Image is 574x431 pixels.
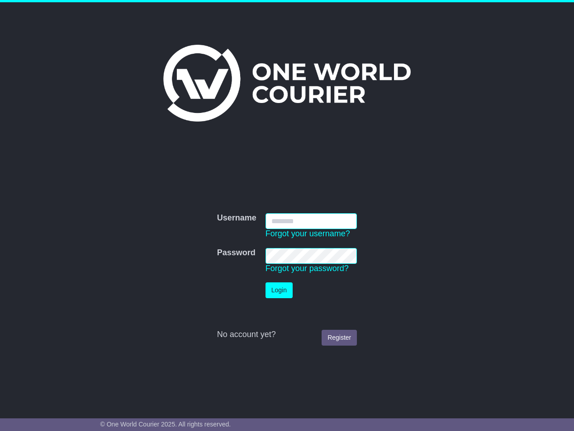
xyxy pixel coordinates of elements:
[100,421,231,428] span: © One World Courier 2025. All rights reserved.
[266,282,293,298] button: Login
[266,264,349,273] a: Forgot your password?
[217,213,256,223] label: Username
[322,330,357,346] a: Register
[163,45,410,122] img: One World
[266,229,350,238] a: Forgot your username?
[217,330,357,340] div: No account yet?
[217,248,256,258] label: Password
